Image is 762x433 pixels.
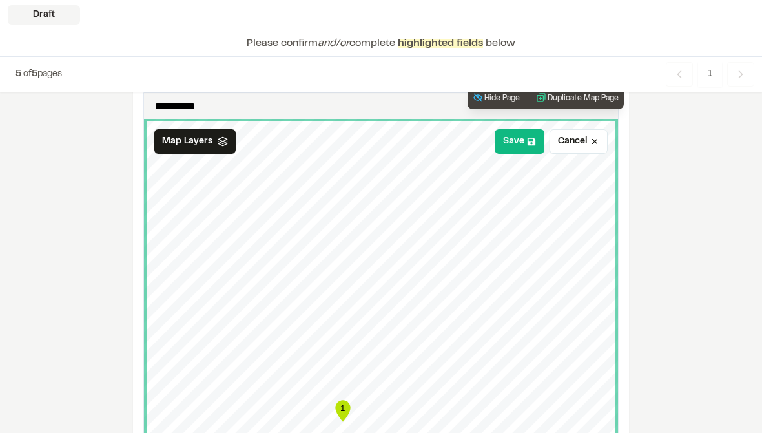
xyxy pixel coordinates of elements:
nav: Navigation [666,62,754,87]
span: 1 [698,62,722,87]
p: Please confirm complete below [247,36,515,51]
p: of pages [15,67,62,81]
button: Hide Page [468,87,525,109]
text: 1 [340,403,345,413]
span: 5 [15,70,21,78]
div: Map marker [333,398,353,424]
button: Save [495,129,544,154]
span: and/or [318,39,349,48]
span: 5 [32,70,37,78]
button: Duplicate Map Page [528,87,624,109]
span: Map Layers [162,134,212,149]
button: Cancel [550,129,608,154]
div: Draft [8,5,80,25]
span: highlighted fields [398,39,483,48]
